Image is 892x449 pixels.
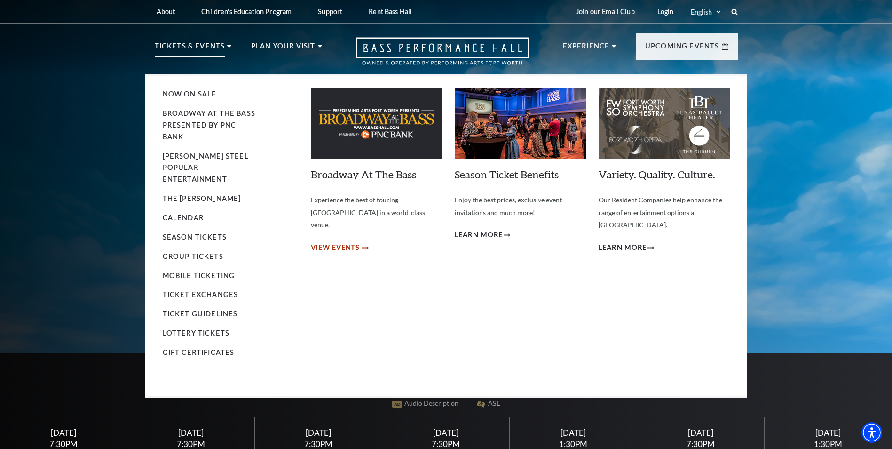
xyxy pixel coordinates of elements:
[776,428,881,438] div: [DATE]
[311,242,360,254] span: View Events
[322,37,563,74] a: Open this option
[251,40,316,57] p: Plan Your Visit
[163,329,230,337] a: Lottery Tickets
[689,8,722,16] select: Select:
[599,168,715,181] a: Variety. Quality. Culture.
[163,152,249,184] a: [PERSON_NAME] Steel Popular Entertainment
[455,229,511,241] a: Learn More Season Ticket Benefits
[599,242,655,254] a: Learn More Variety. Quality. Culture.
[201,8,292,16] p: Children's Education Program
[455,194,586,219] p: Enjoy the best prices, exclusive event invitations and much more!
[11,428,116,438] div: [DATE]
[163,194,241,202] a: The [PERSON_NAME]
[163,214,204,222] a: Calendar
[648,428,753,438] div: [DATE]
[163,310,238,318] a: Ticket Guidelines
[599,88,730,159] img: Variety. Quality. Culture.
[776,440,881,448] div: 1:30PM
[311,88,442,159] img: Broadway At The Bass
[648,440,753,448] div: 7:30PM
[455,88,586,159] img: Season Ticket Benefits
[521,428,626,438] div: [DATE]
[521,440,626,448] div: 1:30PM
[455,168,559,181] a: Season Ticket Benefits
[599,194,730,232] p: Our Resident Companies help enhance the range of entertainment options at [GEOGRAPHIC_DATA].
[163,252,223,260] a: Group Tickets
[157,8,175,16] p: About
[394,428,498,438] div: [DATE]
[861,422,882,443] div: Accessibility Menu
[155,40,225,57] p: Tickets & Events
[266,440,371,448] div: 7:30PM
[311,242,368,254] a: View Events
[139,428,244,438] div: [DATE]
[455,229,503,241] span: Learn More
[563,40,610,57] p: Experience
[163,233,227,241] a: Season Tickets
[163,109,255,141] a: Broadway At The Bass presented by PNC Bank
[266,428,371,438] div: [DATE]
[163,348,235,356] a: Gift Certificates
[311,168,416,181] a: Broadway At The Bass
[163,272,235,280] a: Mobile Ticketing
[318,8,342,16] p: Support
[369,8,412,16] p: Rent Bass Hall
[163,290,238,298] a: Ticket Exchanges
[645,40,719,57] p: Upcoming Events
[139,440,244,448] div: 7:30PM
[11,440,116,448] div: 7:30PM
[311,194,442,232] p: Experience the best of touring [GEOGRAPHIC_DATA] in a world-class venue.
[599,242,647,254] span: Learn More
[163,90,217,98] a: Now On Sale
[394,440,498,448] div: 7:30PM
